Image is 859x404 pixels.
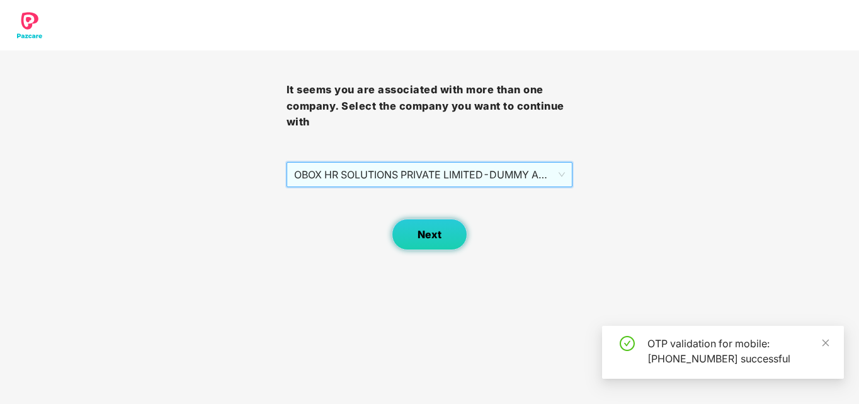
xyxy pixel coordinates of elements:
span: OBOX HR SOLUTIONS PRIVATE LIMITED - DUMMY ADMIN - ADMIN [294,163,566,187]
span: Next [418,229,441,241]
span: close [821,338,830,347]
span: check-circle [620,336,635,351]
button: Next [392,219,467,250]
h3: It seems you are associated with more than one company. Select the company you want to continue with [287,82,573,130]
div: OTP validation for mobile: [PHONE_NUMBER] successful [647,336,829,366]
